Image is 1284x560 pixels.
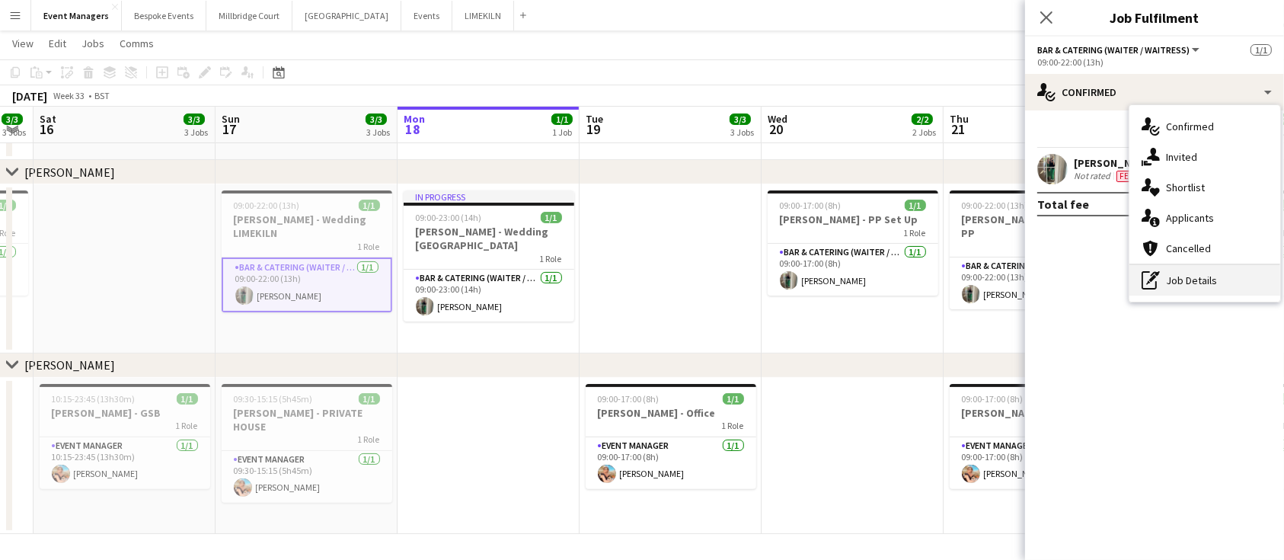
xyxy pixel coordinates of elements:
span: 1/1 [177,393,198,405]
span: 1 Role [904,227,926,238]
div: 1 Job [552,126,572,138]
span: 09:00-17:00 (8h) [962,393,1024,405]
div: Cancelled [1129,233,1280,264]
span: 3/3 [184,114,205,125]
app-card-role: Bar & Catering (Waiter / waitress)1/109:00-22:00 (13h)[PERSON_NAME] [222,258,392,312]
span: Comms [120,37,154,50]
button: Event Managers [31,1,122,30]
span: 1 Role [358,434,380,445]
div: Invited [1129,142,1280,172]
h3: [PERSON_NAME] - Wedding [GEOGRAPHIC_DATA] [404,225,574,252]
span: 3/3 [2,114,23,125]
div: [PERSON_NAME] [1074,156,1155,170]
span: 09:00-23:00 (14h) [416,212,482,223]
h3: [PERSON_NAME] - Wedding PP [950,213,1120,240]
span: 09:00-17:00 (8h) [598,393,660,405]
span: 1 Role [540,253,562,264]
span: 1/1 [359,200,380,211]
h3: [PERSON_NAME] [950,406,1120,420]
span: 1/1 [541,212,562,223]
span: 09:30-15:15 (5h45m) [234,393,313,405]
app-job-card: 09:00-17:00 (8h)1/1[PERSON_NAME] - Office1 RoleEvent Manager1/109:00-17:00 (8h)[PERSON_NAME] [586,384,756,489]
button: Millbridge Court [206,1,292,30]
span: Sun [222,112,240,126]
span: 09:00-22:00 (13h) [234,200,300,211]
div: [PERSON_NAME] [24,357,115,373]
div: Confirmed [1025,74,1284,110]
span: 1/1 [551,114,573,125]
h3: [PERSON_NAME] - GSB [40,406,210,420]
app-job-card: 10:15-23:45 (13h30m)1/1[PERSON_NAME] - GSB1 RoleEvent Manager1/110:15-23:45 (13h30m)[PERSON_NAME] [40,384,210,489]
a: Comms [113,34,160,53]
a: View [6,34,40,53]
app-card-role: Bar & Catering (Waiter / waitress)1/109:00-17:00 (8h)[PERSON_NAME] [768,244,938,296]
app-job-card: 09:00-22:00 (13h)1/1[PERSON_NAME] - Wedding PP1 RoleBar & Catering (Waiter / waitress)1/109:00-22... [950,190,1120,309]
div: 09:00-22:00 (13h) [1037,56,1272,68]
button: Bar & Catering (Waiter / waitress) [1037,44,1202,56]
span: 21 [947,120,969,138]
span: 1 Role [176,420,198,431]
span: Sat [40,112,56,126]
h3: [PERSON_NAME] - Wedding LIMEKILN [222,213,392,240]
span: 18 [401,120,425,138]
span: 10:15-23:45 (13h30m) [52,393,136,405]
span: Edit [49,37,66,50]
div: Job Details [1129,265,1280,296]
div: Confirmed [1129,111,1280,142]
span: Tue [586,112,603,126]
div: In progress [404,190,574,203]
h3: [PERSON_NAME] - Office [586,406,756,420]
span: 1 Role [358,241,380,252]
app-job-card: 09:00-17:00 (8h)1/1[PERSON_NAME] - PP Set Up1 RoleBar & Catering (Waiter / waitress)1/109:00-17:0... [768,190,938,296]
span: 1/1 [359,393,380,405]
div: Crew has different fees then in role [1113,170,1139,182]
span: 1 Role [722,420,744,431]
span: Week 33 [50,90,88,101]
div: 2 Jobs [912,126,936,138]
div: [PERSON_NAME] [24,165,115,180]
app-card-role: Event Manager1/109:00-17:00 (8h)[PERSON_NAME] [950,437,1120,489]
div: 3 Jobs [730,126,754,138]
div: 09:00-17:00 (8h)1/1[PERSON_NAME]1 RoleEvent Manager1/109:00-17:00 (8h)[PERSON_NAME] [950,384,1120,489]
span: 3/3 [730,114,751,125]
a: Edit [43,34,72,53]
span: Jobs [81,37,104,50]
span: 09:00-17:00 (8h) [780,200,842,211]
h3: [PERSON_NAME] - PRIVATE HOUSE [222,406,392,434]
span: 16 [37,120,56,138]
button: Events [401,1,452,30]
button: Bespoke Events [122,1,206,30]
span: 09:00-22:00 (13h) [962,200,1028,211]
button: [GEOGRAPHIC_DATA] [292,1,401,30]
span: Bar & Catering (Waiter / waitress) [1037,44,1190,56]
app-job-card: In progress09:00-23:00 (14h)1/1[PERSON_NAME] - Wedding [GEOGRAPHIC_DATA]1 RoleBar & Catering (Wai... [404,190,574,322]
app-job-card: 09:00-22:00 (13h)1/1[PERSON_NAME] - Wedding LIMEKILN1 RoleBar & Catering (Waiter / waitress)1/109... [222,190,392,312]
div: BST [94,90,110,101]
a: Jobs [75,34,110,53]
span: 1/1 [905,200,926,211]
div: 3 Jobs [184,126,208,138]
span: 19 [583,120,603,138]
span: View [12,37,34,50]
span: 1/1 [1250,44,1272,56]
app-job-card: 09:30-15:15 (5h45m)1/1[PERSON_NAME] - PRIVATE HOUSE1 RoleEvent Manager1/109:30-15:15 (5h45m)[PERS... [222,384,392,503]
app-card-role: Event Manager1/109:00-17:00 (8h)[PERSON_NAME] [586,437,756,489]
app-card-role: Event Manager1/109:30-15:15 (5h45m)[PERSON_NAME] [222,451,392,503]
span: 17 [219,120,240,138]
app-card-role: Event Manager1/110:15-23:45 (13h30m)[PERSON_NAME] [40,437,210,489]
span: Wed [768,112,787,126]
div: 3 Jobs [366,126,390,138]
h3: [PERSON_NAME] - PP Set Up [768,213,938,226]
span: Thu [950,112,969,126]
app-card-role: Bar & Catering (Waiter / waitress)1/109:00-22:00 (13h)[PERSON_NAME] [950,258,1120,309]
div: Applicants [1129,203,1280,233]
div: Total fee [1037,197,1089,212]
div: 3 Jobs [2,126,26,138]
